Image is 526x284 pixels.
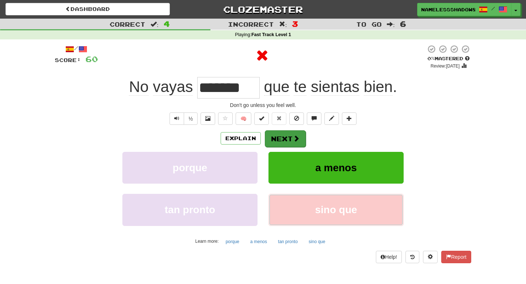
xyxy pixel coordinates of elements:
span: Incorrect [228,20,274,28]
span: sino que [315,204,357,215]
a: NamelessShadow8906 / [417,3,511,16]
button: a menos [246,236,271,247]
small: Learn more: [195,239,219,244]
div: Mastered [426,55,471,62]
button: porque [222,236,243,247]
a: Dashboard [5,3,170,15]
button: ½ [184,112,198,125]
span: que [264,78,290,96]
button: Help! [376,251,402,263]
button: a menos [268,152,404,184]
button: sino que [268,194,404,226]
span: 3 [292,19,298,28]
span: sientas [311,78,359,96]
button: tan pronto [122,194,258,226]
span: : [279,21,287,27]
span: 60 [85,54,98,64]
span: . [260,78,397,96]
button: Add to collection (alt+a) [342,112,357,125]
div: Text-to-speech controls [168,112,198,125]
button: Discuss sentence (alt+u) [307,112,321,125]
span: NamelessShadow8906 [421,6,475,13]
span: : [150,21,159,27]
button: 🧠 [236,112,251,125]
a: Clozemaster [181,3,345,16]
span: To go [356,20,382,28]
div: Don't go unless you feel well. [55,101,471,109]
span: a menos [315,162,357,173]
span: bien [364,78,393,96]
button: Show image (alt+x) [201,112,215,125]
button: Favorite sentence (alt+f) [218,112,233,125]
span: te [294,78,306,96]
span: porque [173,162,207,173]
span: No [129,78,149,96]
strong: Fast Track Level 1 [251,32,291,37]
span: Correct [110,20,145,28]
button: sino que [305,236,329,247]
button: Ignore sentence (alt+i) [289,112,304,125]
span: 6 [400,19,406,28]
span: : [387,21,395,27]
span: / [491,6,495,11]
small: Review: [DATE] [431,64,460,69]
button: tan pronto [274,236,302,247]
button: Play sentence audio (ctl+space) [169,112,184,125]
span: tan pronto [165,204,215,215]
span: vayas [153,78,193,96]
span: 4 [164,19,170,28]
button: Explain [221,132,261,145]
button: porque [122,152,258,184]
button: Round history (alt+y) [405,251,419,263]
span: Score: [55,57,81,63]
button: Set this sentence to 100% Mastered (alt+m) [254,112,269,125]
button: Next [265,130,306,147]
div: / [55,45,98,54]
button: Reset to 0% Mastered (alt+r) [272,112,286,125]
button: Edit sentence (alt+d) [324,112,339,125]
button: Report [441,251,471,263]
span: 0 % [427,55,435,61]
